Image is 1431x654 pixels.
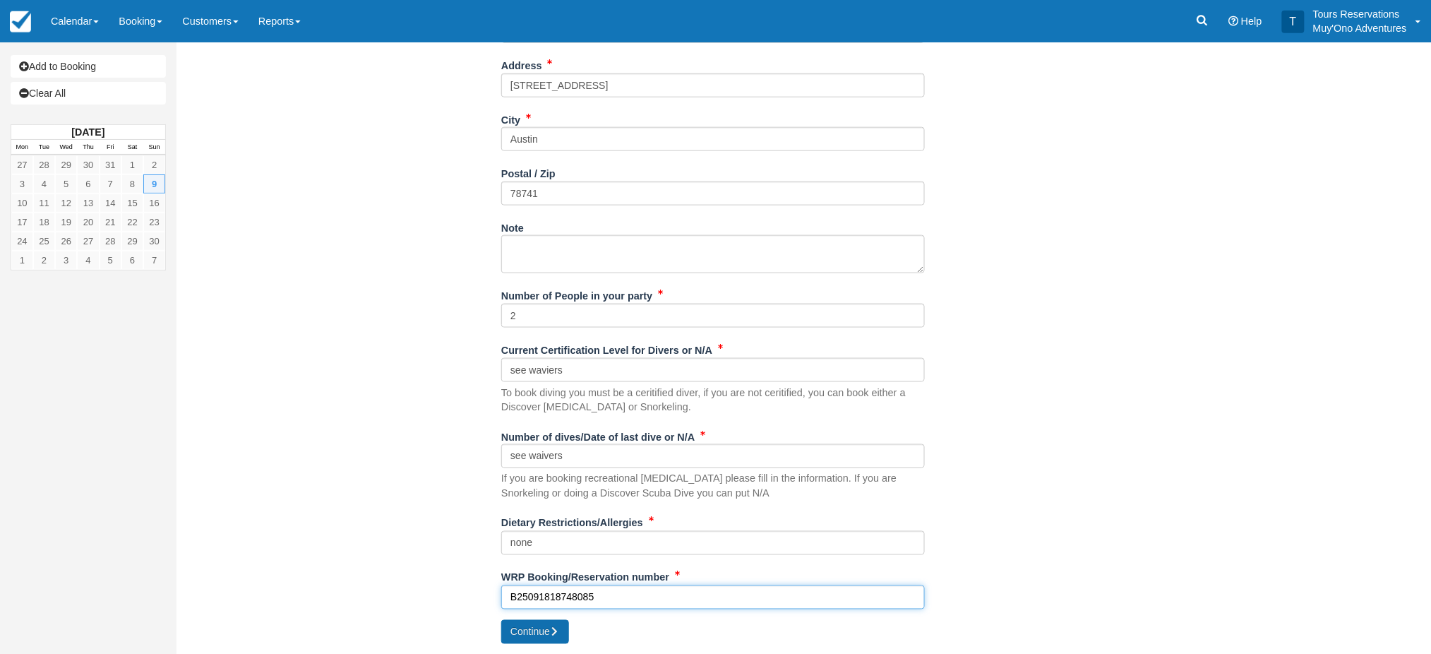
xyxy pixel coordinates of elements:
a: 24 [11,232,33,251]
a: 12 [55,194,77,213]
p: To book diving you must be a ceritified diver, if you are not ceritified, you can book either a D... [501,386,925,415]
p: If you are booking recreational [MEDICAL_DATA] please fill in the information. If you are Snorkel... [501,472,925,501]
p: Muy'Ono Adventures [1313,21,1407,35]
th: Thu [77,140,99,155]
label: WRP Booking/Reservation number [501,566,669,585]
th: Sun [143,140,165,155]
p: Tours Reservations [1313,7,1407,21]
a: 14 [100,194,121,213]
a: 5 [55,174,77,194]
label: Current Certification Level for Divers or N/A [501,338,712,358]
a: Clear All [11,82,166,105]
strong: [DATE] [71,126,104,138]
a: 1 [121,155,143,174]
a: 29 [55,155,77,174]
a: Add to Booking [11,55,166,78]
a: 3 [11,174,33,194]
a: 26 [55,232,77,251]
label: Number of dives/Date of last dive or N/A [501,425,695,445]
a: 22 [121,213,143,232]
a: 27 [77,232,99,251]
a: 5 [100,251,121,270]
div: T [1282,11,1305,33]
a: 30 [77,155,99,174]
label: City [501,108,520,128]
th: Sat [121,140,143,155]
label: Postal / Zip [501,162,556,182]
a: 25 [33,232,55,251]
a: 8 [121,174,143,194]
img: checkfront-main-nav-mini-logo.png [10,11,31,32]
a: 28 [100,232,121,251]
a: 20 [77,213,99,232]
th: Fri [100,140,121,155]
a: 1 [11,251,33,270]
th: Wed [55,140,77,155]
a: 28 [33,155,55,174]
a: 3 [55,251,77,270]
a: 6 [121,251,143,270]
label: Number of People in your party [501,284,652,304]
a: 10 [11,194,33,213]
a: 6 [77,174,99,194]
a: 13 [77,194,99,213]
button: Continue [501,620,569,644]
a: 4 [77,251,99,270]
a: 7 [143,251,165,270]
a: 9 [143,174,165,194]
a: 17 [11,213,33,232]
label: Address [501,54,542,73]
a: 15 [121,194,143,213]
a: 21 [100,213,121,232]
a: 29 [121,232,143,251]
a: 31 [100,155,121,174]
a: 23 [143,213,165,232]
label: Dietary Restrictions/Allergies [501,511,643,531]
a: 11 [33,194,55,213]
i: Help [1228,16,1238,26]
a: 16 [143,194,165,213]
a: 4 [33,174,55,194]
a: 27 [11,155,33,174]
th: Tue [33,140,55,155]
a: 30 [143,232,165,251]
a: 18 [33,213,55,232]
a: 7 [100,174,121,194]
a: 2 [143,155,165,174]
a: 19 [55,213,77,232]
th: Mon [11,140,33,155]
label: Note [501,216,524,236]
a: 2 [33,251,55,270]
span: Help [1241,16,1262,27]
